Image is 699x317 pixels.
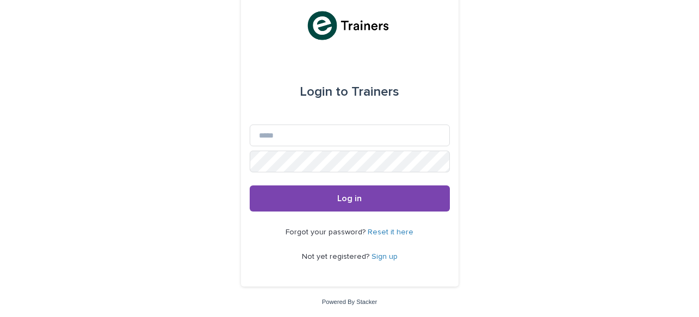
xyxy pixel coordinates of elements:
[368,228,413,236] a: Reset it here
[305,9,394,42] img: K0CqGN7SDeD6s4JG8KQk
[322,299,377,305] a: Powered By Stacker
[250,185,450,212] button: Log in
[337,194,362,203] span: Log in
[300,77,399,107] div: Trainers
[302,253,372,260] span: Not yet registered?
[300,85,348,98] span: Login to
[286,228,368,236] span: Forgot your password?
[372,253,398,260] a: Sign up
